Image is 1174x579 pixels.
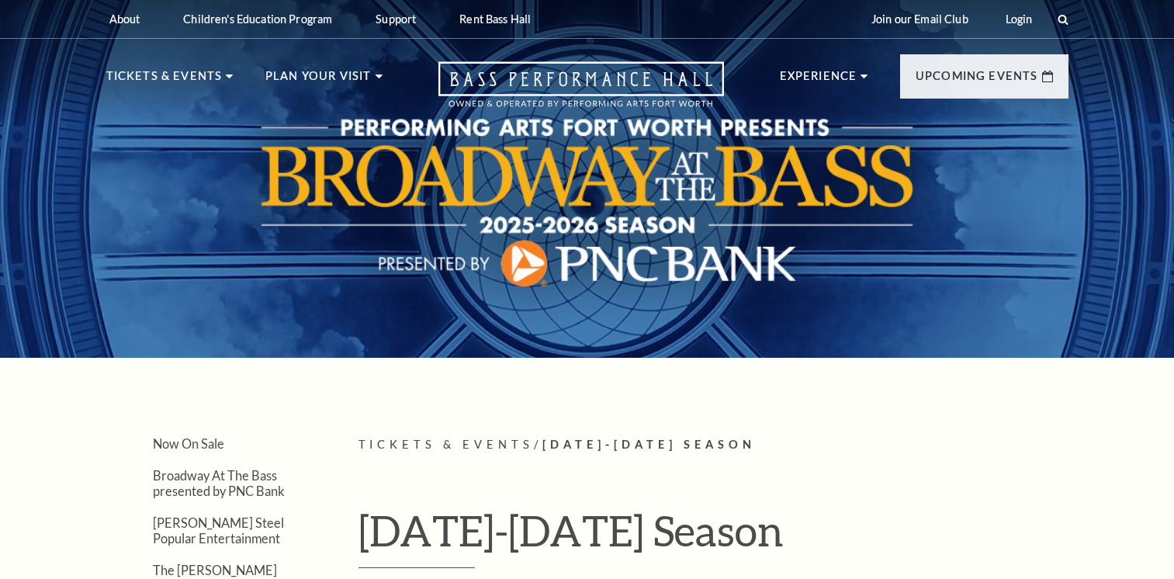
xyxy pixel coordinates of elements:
p: Upcoming Events [916,67,1038,95]
a: [PERSON_NAME] Steel Popular Entertainment [153,515,284,545]
p: / [358,435,1068,455]
p: Support [376,12,416,26]
p: About [109,12,140,26]
p: Rent Bass Hall [459,12,531,26]
a: Now On Sale [153,436,224,451]
span: Tickets & Events [358,438,535,451]
h1: [DATE]-[DATE] Season [358,505,1068,569]
a: The [PERSON_NAME] [153,563,277,577]
span: [DATE]-[DATE] Season [542,438,756,451]
p: Plan Your Visit [265,67,372,95]
a: Broadway At The Bass presented by PNC Bank [153,468,285,498]
p: Children's Education Program [183,12,332,26]
p: Experience [780,67,857,95]
p: Tickets & Events [106,67,223,95]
